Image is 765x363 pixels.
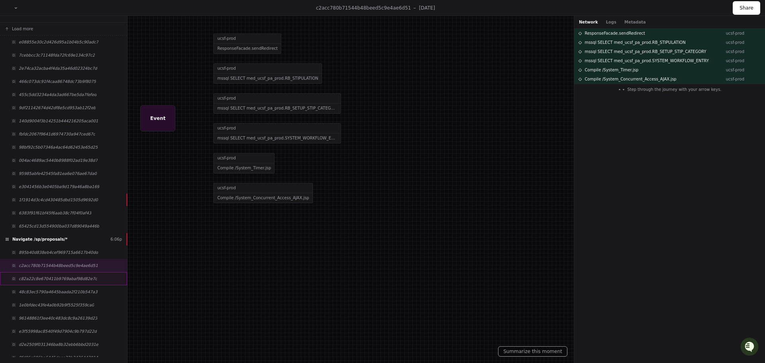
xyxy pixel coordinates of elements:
span: 1e0bfdec43fe4a0b92b9f5525f359ca0 [19,302,94,308]
button: Share [733,1,760,15]
span: Compile /System_Concurrent_Access_AJAX.jsp [585,76,676,82]
span: Compile /System_Timer.jsp [585,67,638,73]
span: e08855e30c2d426d95a1b04b5c90adc7 [19,39,98,45]
span: 6383f91f61bf45f6aab38c7f04f0af43 [19,210,91,216]
span: 004ac4689ac5440b8988f02ad19e38d7 [19,157,98,163]
span: 1f1914d3c4cd430485dbd1505d9692d0 [19,197,98,203]
span: mssql SELECT med_ucsf_pa_prod.RB_SETUP_STIP_CATEGORY [585,49,706,55]
span: 48c83ec5790a4645baada2f210b547a3 [19,289,98,295]
span: Step through the journey with your arrow keys. [627,86,721,92]
span: 98bf92c5b07346a4ac64d62453e65d25 [19,144,98,150]
div: 6:06p [110,236,122,242]
iframe: Open customer support [739,337,761,358]
button: Metadata [624,19,646,25]
button: Logs [606,19,616,25]
button: Start new chat [135,62,145,71]
div: We're available if you need us! [27,67,101,74]
p: ucsf-prod [722,30,744,36]
span: 65425cd13d554900ba037d89049a446b [19,223,99,229]
button: Network [579,19,598,25]
p: ucsf-prod [722,67,744,73]
span: e3041456b3e0405ba9d179a46a8ba169 [19,184,99,190]
span: e3f55998ac8540f49d7904c9b797d22d [19,328,97,334]
span: 8fd06e696ba6445dace32b3436443014 [19,355,98,361]
span: 96148861f3ee40c483dc8c9a26139d23 [19,315,97,321]
span: Pylon [79,84,96,90]
button: Summarize this moment [498,346,567,357]
p: [DATE] [419,5,435,11]
a: Powered byPylon [56,83,96,90]
span: mssql SELECT med_ucsf_pa_prod.SYSTEM_WORKFLOW_ENTRY [585,58,709,64]
img: PlayerZero [8,8,24,24]
span: fbfdc2067f9641d6974730a947ced67c [19,131,95,137]
span: d2e2509f031346ba8b32ebb6bbd2031e [19,341,98,347]
p: ucsf-prod [722,76,744,82]
p: ucsf-prod [722,39,744,45]
span: 9df21142674d42df8e5cd953ab12f2eb [19,105,96,111]
span: 140d9004f3b14251b444216205aca001 [19,118,98,124]
p: ucsf-prod [722,49,744,55]
p: ucsf-prod [722,58,744,64]
img: 1756235613930-3d25f9e4-fa56-45dd-b3ad-e072dfbd1548 [8,59,22,74]
span: 2e74ca32acba4f4da35a46d02324bc7d [19,65,97,71]
div: Start new chat [27,59,131,67]
span: c2acc780b71544b48beed5c9e4ae6d51 [316,5,411,11]
span: Load more [12,26,33,32]
span: ResponseFacade.sendRedirect [585,30,645,36]
span: 455c5dd3234a4da3ad667be5da7fefed [19,92,96,98]
span: c82a22c8e670411b9769abaf98d82e7c [19,276,97,282]
span: Navigate /sp/proposals/* [12,236,67,242]
span: 895b40d838eb4cef969715a6617b40dd [19,249,98,255]
span: c2acc780b71544b48beed5c9e4ae6d51 [19,263,98,269]
span: 95985abfe42545fa81ea6e076ae67da0 [19,171,97,177]
span: 466c073dc91f4caa86748dc73b9f8075 [19,78,96,84]
span: 7cebbcc3c71148fda72fc69e134c97c2 [19,52,95,58]
span: mssql SELECT med_ucsf_pa_prod.RB_STIPULATION [585,39,685,45]
div: Welcome [8,32,145,45]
